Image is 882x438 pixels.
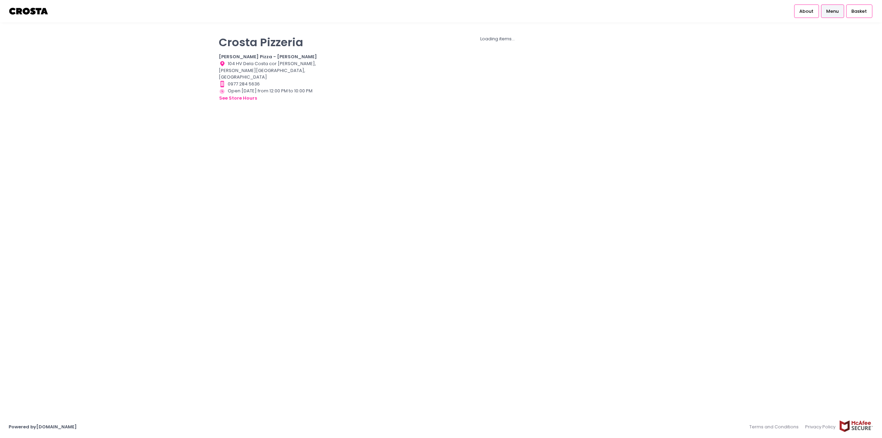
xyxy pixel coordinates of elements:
[219,60,324,81] div: 104 HV Dela Costa cor [PERSON_NAME], [PERSON_NAME][GEOGRAPHIC_DATA], [GEOGRAPHIC_DATA]
[219,88,324,102] div: Open [DATE] from 12:00 PM to 10:00 PM
[749,420,802,434] a: Terms and Conditions
[826,8,839,15] span: Menu
[9,424,77,430] a: Powered by[DOMAIN_NAME]
[802,420,839,434] a: Privacy Policy
[839,420,873,432] img: mcafee-secure
[219,35,324,49] p: Crosta Pizzeria
[219,53,317,60] b: [PERSON_NAME] Pizza - [PERSON_NAME]
[794,4,819,18] a: About
[9,5,49,17] img: logo
[799,8,813,15] span: About
[851,8,867,15] span: Basket
[219,94,257,102] button: see store hours
[219,81,324,88] div: 0977 284 5636
[332,35,663,42] div: Loading items...
[821,4,844,18] a: Menu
